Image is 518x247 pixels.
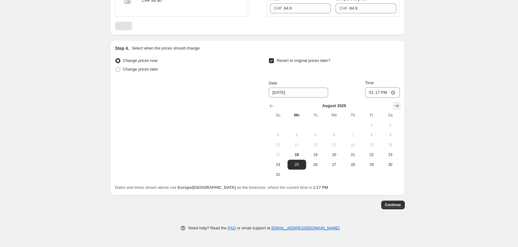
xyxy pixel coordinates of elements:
[288,130,306,140] button: Monday August 4 2025
[327,113,341,118] span: We
[306,160,325,170] button: Tuesday August 26 2025
[309,132,322,137] span: 5
[306,150,325,160] button: Tuesday August 19 2025
[362,130,381,140] button: Friday August 8 2025
[115,22,132,30] nav: Pagination
[271,172,285,177] span: 31
[325,110,343,120] th: Wednesday
[365,152,378,157] span: 22
[362,140,381,150] button: Friday August 15 2025
[365,87,400,98] input: 12:00
[271,162,285,167] span: 24
[115,185,328,190] span: Dates and times shown above use as the timezone, where the current time is
[269,160,287,170] button: Sunday August 24 2025
[115,45,129,51] h2: Step 4.
[288,160,306,170] button: Monday August 25 2025
[269,81,277,85] span: Date
[383,162,397,167] span: 30
[381,110,400,120] th: Saturday
[271,226,340,230] a: [EMAIL_ADDRESS][DOMAIN_NAME]
[392,102,401,110] button: Show next month, September 2025
[381,160,400,170] button: Saturday August 30 2025
[343,150,362,160] button: Thursday August 21 2025
[189,226,228,230] span: Need help? Read the
[309,113,322,118] span: Tu
[362,150,381,160] button: Friday August 22 2025
[365,123,378,128] span: 1
[269,140,287,150] button: Sunday August 10 2025
[362,120,381,130] button: Friday August 1 2025
[271,152,285,157] span: 17
[381,130,400,140] button: Saturday August 9 2025
[269,130,287,140] button: Sunday August 3 2025
[365,132,378,137] span: 8
[306,140,325,150] button: Tuesday August 12 2025
[269,150,287,160] button: Sunday August 17 2025
[306,130,325,140] button: Tuesday August 5 2025
[269,110,287,120] th: Sunday
[381,120,400,130] button: Saturday August 2 2025
[309,152,322,157] span: 19
[346,142,359,147] span: 14
[290,142,304,147] span: 11
[343,140,362,150] button: Thursday August 14 2025
[123,67,158,71] span: Change prices later
[288,150,306,160] button: Today Monday August 18 2025
[383,142,397,147] span: 16
[178,185,236,190] b: Europe/[GEOGRAPHIC_DATA]
[123,58,158,63] span: Change prices now
[306,110,325,120] th: Tuesday
[271,132,285,137] span: 3
[236,226,271,230] span: or email support at
[327,152,341,157] span: 20
[339,6,348,11] span: CHF
[383,113,397,118] span: Sa
[327,142,341,147] span: 13
[269,88,328,97] input: 8/18/2025
[325,130,343,140] button: Wednesday August 6 2025
[381,150,400,160] button: Saturday August 23 2025
[365,142,378,147] span: 15
[309,142,322,147] span: 12
[290,162,304,167] span: 25
[383,123,397,128] span: 2
[269,170,287,180] button: Sunday August 31 2025
[365,113,378,118] span: Fr
[288,140,306,150] button: Monday August 11 2025
[267,102,276,110] button: Show previous month, July 2025
[271,113,285,118] span: Su
[383,152,397,157] span: 23
[383,132,397,137] span: 9
[288,110,306,120] th: Monday
[365,80,374,85] span: Time
[274,6,282,11] span: CHF
[343,130,362,140] button: Thursday August 7 2025
[385,202,401,207] span: Continue
[325,140,343,150] button: Wednesday August 13 2025
[325,150,343,160] button: Wednesday August 20 2025
[346,152,359,157] span: 21
[228,226,236,230] a: FAQ
[381,140,400,150] button: Saturday August 16 2025
[346,162,359,167] span: 28
[381,201,405,209] button: Continue
[343,160,362,170] button: Thursday August 28 2025
[346,132,359,137] span: 7
[327,162,341,167] span: 27
[362,160,381,170] button: Friday August 29 2025
[132,45,199,51] p: Select when the prices should change
[290,132,304,137] span: 4
[290,152,304,157] span: 18
[290,113,304,118] span: Mo
[309,162,322,167] span: 26
[325,160,343,170] button: Wednesday August 27 2025
[365,162,378,167] span: 29
[343,110,362,120] th: Thursday
[362,110,381,120] th: Friday
[313,185,328,190] b: 1:17 PM
[277,58,330,63] span: Revert to original prices later?
[327,132,341,137] span: 6
[346,113,359,118] span: Th
[271,142,285,147] span: 10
